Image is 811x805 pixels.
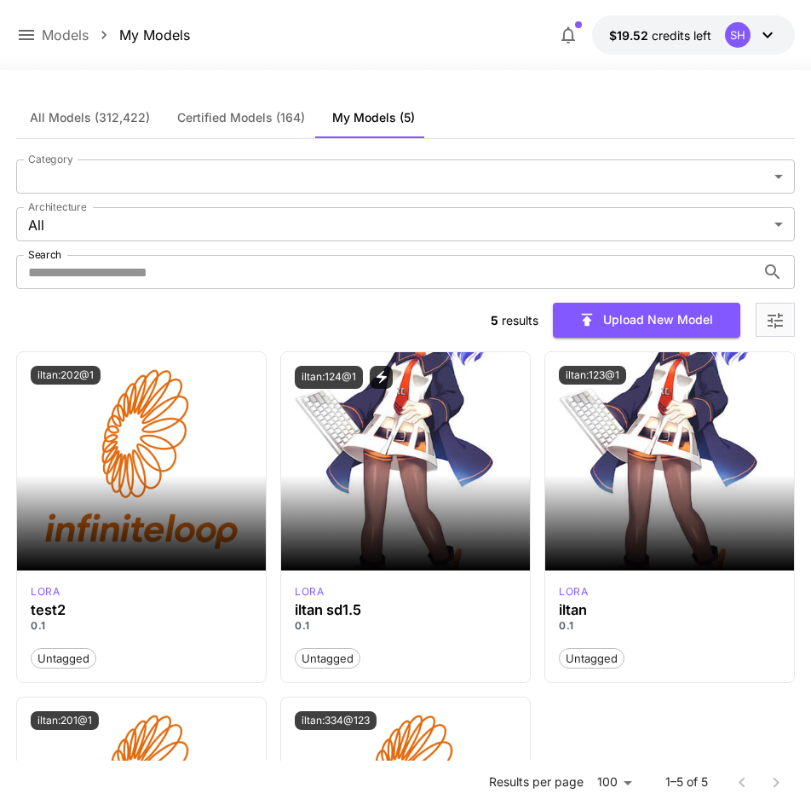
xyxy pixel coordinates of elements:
[502,313,538,327] span: results
[295,618,516,634] p: 0.1
[559,584,588,599] div: SDXL 1.0
[592,15,795,55] button: $19.5221SH
[665,774,708,791] p: 1–5 of 5
[559,584,588,599] p: lora
[31,366,101,385] button: iltan:202@1
[725,22,751,48] div: SH
[489,774,584,791] p: Results per page
[30,110,150,125] span: All Models (312,422)
[32,651,95,668] span: Untagged
[295,602,516,618] h3: iltan sd1.5
[295,711,377,730] button: iltan:334@123
[560,651,624,668] span: Untagged
[559,366,626,385] button: iltan:123@1
[295,584,324,599] div: SD 1.5
[559,618,780,634] p: 0.1
[765,310,785,331] button: Open more filters
[31,647,96,669] button: Untagged
[559,647,624,669] button: Untagged
[177,110,305,125] span: Certified Models (164)
[590,770,638,795] div: 100
[28,152,73,166] label: Category
[42,25,190,45] nav: breadcrumb
[31,711,99,730] button: iltan:201@1
[295,366,363,389] button: iltan:124@1
[42,25,89,45] a: Models
[31,584,60,599] div: SD 1.5
[28,200,86,214] label: Architecture
[370,366,393,389] button: View trigger words
[609,26,711,44] div: $19.5221
[31,602,252,618] h3: test2
[31,618,252,634] p: 0.1
[295,584,324,599] p: lora
[119,25,190,45] a: My Models
[491,313,498,327] span: 5
[559,602,780,618] h3: iltan
[332,110,415,125] span: My Models (5)
[553,303,740,338] button: Upload New Model
[28,215,768,235] span: All
[609,28,652,43] span: $19.52
[31,584,60,599] p: lora
[296,651,359,668] span: Untagged
[652,28,711,43] span: credits left
[28,247,61,262] label: Search
[295,647,360,669] button: Untagged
